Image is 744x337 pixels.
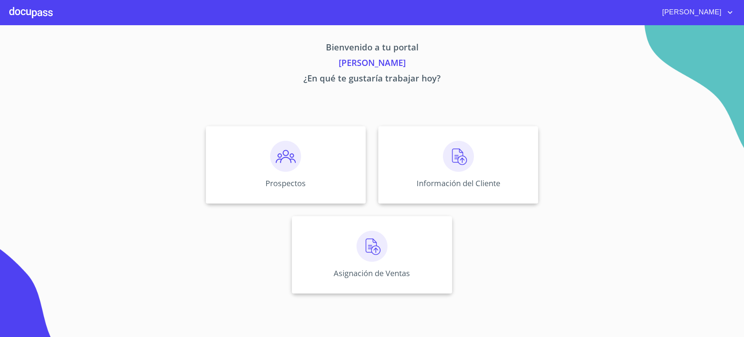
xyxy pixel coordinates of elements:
p: Bienvenido a tu portal [133,41,611,56]
span: [PERSON_NAME] [656,6,725,19]
p: Asignación de Ventas [334,268,410,278]
img: carga.png [443,141,474,172]
p: [PERSON_NAME] [133,56,611,72]
p: Prospectos [265,178,306,188]
button: account of current user [656,6,735,19]
img: carga.png [356,231,387,262]
p: Información del Cliente [417,178,500,188]
img: prospectos.png [270,141,301,172]
p: ¿En qué te gustaría trabajar hoy? [133,72,611,87]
